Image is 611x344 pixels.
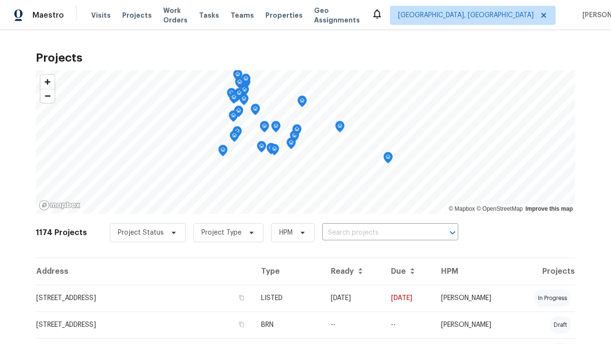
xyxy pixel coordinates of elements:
td: BRN [253,312,323,338]
th: Due [383,258,433,285]
div: Map marker [335,121,345,136]
div: Map marker [232,126,242,141]
span: Projects [122,11,152,20]
th: Projects [514,258,575,285]
div: Map marker [240,85,249,99]
td: Resale COE 2025-09-23T00:00:00.000Z [383,312,433,338]
div: Map marker [290,130,299,145]
th: Ready [323,258,383,285]
td: [STREET_ADDRESS] [36,285,253,312]
th: HPM [433,258,514,285]
td: [PERSON_NAME] [433,312,514,338]
th: Address [36,258,253,285]
div: Map marker [227,88,236,103]
div: Map marker [229,92,239,107]
div: Map marker [292,124,302,139]
div: Map marker [270,144,279,159]
button: Zoom out [41,89,54,103]
div: Map marker [235,77,244,92]
div: in progress [534,290,571,307]
h2: Projects [36,53,575,63]
div: Map marker [286,138,296,152]
div: Map marker [234,106,243,120]
div: Map marker [239,94,249,108]
span: Project Status [118,228,164,237]
a: Mapbox homepage [39,200,81,211]
div: Map marker [232,90,242,105]
div: Map marker [234,88,244,103]
div: Map marker [257,141,266,156]
button: Copy Address [237,293,246,302]
div: Map marker [218,145,228,160]
a: Mapbox [449,205,475,212]
div: Map marker [271,121,281,136]
span: HPM [279,228,293,237]
td: -- [323,312,383,338]
div: Map marker [260,121,269,136]
input: Search projects [322,226,432,240]
span: Properties [265,11,303,20]
td: [PERSON_NAME] [433,285,514,312]
span: Teams [231,11,254,20]
div: Map marker [241,74,251,88]
td: [DATE] [383,285,433,312]
div: Map marker [230,130,239,145]
div: Map marker [251,104,260,118]
th: Type [253,258,323,285]
span: Maestro [32,11,64,20]
div: Map marker [297,96,307,110]
div: Map marker [266,143,276,158]
td: LISTED [253,285,323,312]
div: Map marker [383,152,393,167]
td: [DATE] [323,285,383,312]
a: Improve this map [526,205,573,212]
button: Open [446,226,459,239]
button: Copy Address [237,320,246,329]
div: Map marker [229,110,238,125]
td: [STREET_ADDRESS] [36,312,253,338]
span: [GEOGRAPHIC_DATA], [GEOGRAPHIC_DATA] [398,11,534,20]
button: Zoom in [41,75,54,89]
h2: 1174 Projects [36,228,87,237]
div: draft [550,316,571,333]
span: Tasks [199,12,219,19]
span: Project Type [201,228,242,237]
canvas: Map [36,70,575,214]
a: OpenStreetMap [476,205,523,212]
span: Visits [91,11,111,20]
span: Geo Assignments [314,6,360,25]
div: Map marker [233,69,242,84]
span: Work Orders [163,6,188,25]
